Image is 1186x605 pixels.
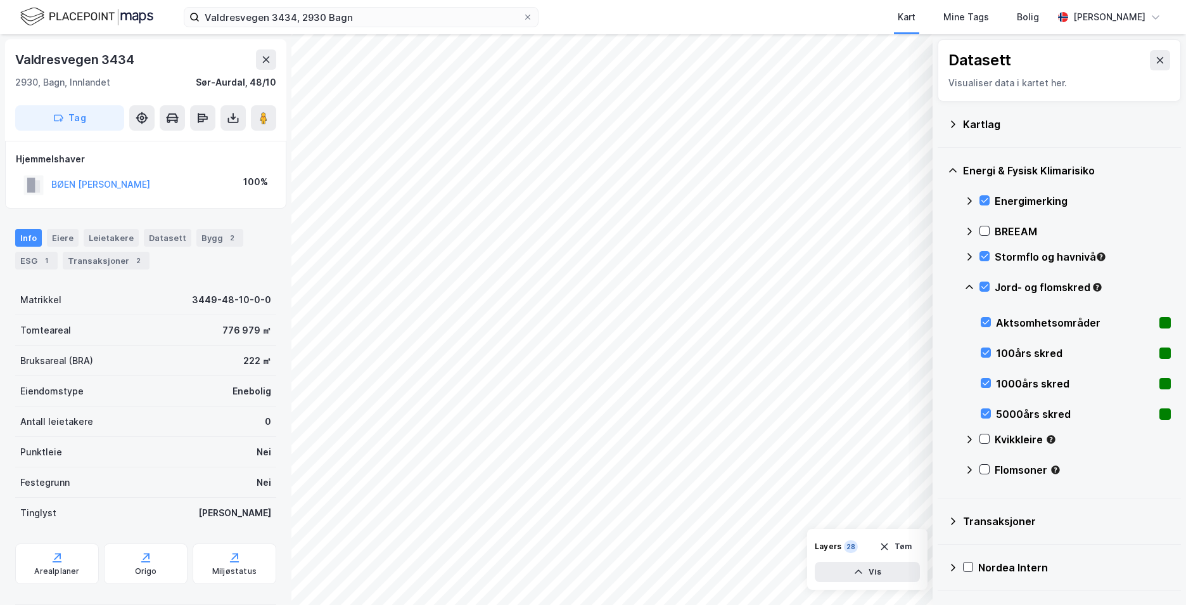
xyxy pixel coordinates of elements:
[1092,282,1103,293] div: Tooltip anchor
[192,292,271,308] div: 3449-48-10-0-0
[815,562,920,582] button: Vis
[871,537,920,557] button: Tøm
[995,280,1171,295] div: Jord- og flomskred
[34,566,79,576] div: Arealplaner
[212,566,257,576] div: Miljøstatus
[226,231,238,244] div: 2
[20,475,70,490] div: Festegrunn
[198,505,271,521] div: [PERSON_NAME]
[943,10,989,25] div: Mine Tags
[135,566,157,576] div: Origo
[20,414,93,429] div: Antall leietakere
[996,315,1154,330] div: Aktsomhetsområder
[200,8,523,27] input: Søk på adresse, matrikkel, gårdeiere, leietakere eller personer
[84,229,139,247] div: Leietakere
[1045,434,1057,445] div: Tooltip anchor
[963,514,1171,529] div: Transaksjoner
[15,105,124,131] button: Tag
[996,346,1154,361] div: 100års skred
[47,229,79,247] div: Eiere
[815,542,841,552] div: Layers
[222,323,271,338] div: 776 979 ㎡
[996,407,1154,422] div: 5000års skred
[265,414,271,429] div: 0
[978,560,1171,575] div: Nordea Intern
[995,432,1171,447] div: Kvikkleire
[40,254,53,267] div: 1
[1095,251,1107,263] div: Tooltip anchor
[16,152,276,167] div: Hjemmelshaver
[63,252,150,270] div: Transaksjoner
[257,475,271,490] div: Nei
[996,376,1154,391] div: 1000års skred
[995,462,1171,478] div: Flomsoner
[1017,10,1039,25] div: Bolig
[20,6,153,28] img: logo.f888ab2527a4732fd821a326f86c7f29.svg
[243,353,271,368] div: 222 ㎡
[898,10,915,25] div: Kart
[948,50,1011,70] div: Datasett
[196,229,243,247] div: Bygg
[1073,10,1145,25] div: [PERSON_NAME]
[257,445,271,460] div: Nei
[196,75,276,90] div: Sør-Aurdal, 48/10
[15,229,42,247] div: Info
[963,117,1171,132] div: Kartlag
[15,75,110,90] div: 2930, Bagn, Innlandet
[20,323,71,338] div: Tomteareal
[144,229,191,247] div: Datasett
[20,505,56,521] div: Tinglyst
[995,224,1171,239] div: BREEAM
[844,540,858,553] div: 28
[1123,544,1186,605] iframe: Chat Widget
[15,49,137,70] div: Valdresvegen 3434
[20,353,93,368] div: Bruksareal (BRA)
[243,174,268,190] div: 100%
[132,254,144,267] div: 2
[20,445,62,460] div: Punktleie
[15,252,58,270] div: ESG
[233,384,271,399] div: Enebolig
[1050,464,1061,476] div: Tooltip anchor
[995,249,1171,264] div: Stormflo og havnivå
[20,384,84,399] div: Eiendomstype
[963,163,1171,178] div: Energi & Fysisk Klimarisiko
[995,193,1171,209] div: Energimerking
[948,75,1170,91] div: Visualiser data i kartet her.
[20,292,61,308] div: Matrikkel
